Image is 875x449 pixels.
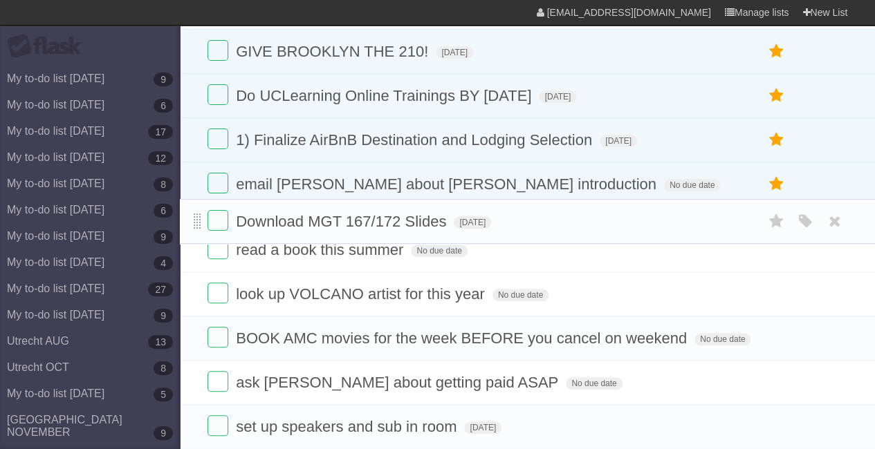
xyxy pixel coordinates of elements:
[7,34,90,59] div: Flask
[154,230,173,244] b: 9
[236,241,407,258] span: read a book this summer
[566,377,622,390] span: No due date
[236,87,535,104] span: Do UCLearning Online Trainings BY [DATE]
[208,40,228,61] label: Done
[208,371,228,392] label: Done
[154,388,173,401] b: 5
[236,285,488,303] span: look up VOLCANO artist for this year
[694,333,750,345] span: No due date
[148,283,173,296] b: 27
[208,210,228,231] label: Done
[208,173,228,193] label: Done
[208,84,228,105] label: Done
[664,179,720,191] span: No due date
[411,245,467,257] span: No due date
[208,327,228,347] label: Done
[436,46,473,59] span: [DATE]
[208,238,228,259] label: Done
[763,173,789,195] label: Star task
[208,415,228,436] label: Done
[763,210,789,233] label: Star task
[464,421,501,434] span: [DATE]
[154,309,173,323] b: 9
[236,131,596,149] span: 1) Finalize AirBnB Destination and Lodging Selection
[539,90,576,103] span: [DATE]
[154,73,173,86] b: 9
[236,43,432,60] span: GIVE BROOKLYN THE 210!
[763,40,789,63] label: Star task
[154,426,173,440] b: 9
[236,329,690,347] span: BOOK AMC movies for the week BEFORE you cancel on weekend
[236,374,562,391] span: ask [PERSON_NAME] about getting paid ASAP
[154,256,173,270] b: 4
[600,135,637,147] span: [DATE]
[154,204,173,218] b: 6
[236,213,450,230] span: Download MGT 167/172 Slides
[454,216,491,229] span: [DATE]
[154,361,173,375] b: 8
[208,283,228,303] label: Done
[148,151,173,165] b: 12
[236,175,660,193] span: email [PERSON_NAME] about [PERSON_NAME] introduction
[148,335,173,349] b: 13
[492,289,549,301] span: No due date
[154,99,173,113] b: 6
[236,418,460,435] span: set up speakers and sub in room
[208,128,228,149] label: Done
[148,125,173,139] b: 17
[763,128,789,151] label: Star task
[763,84,789,107] label: Star task
[154,178,173,191] b: 8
